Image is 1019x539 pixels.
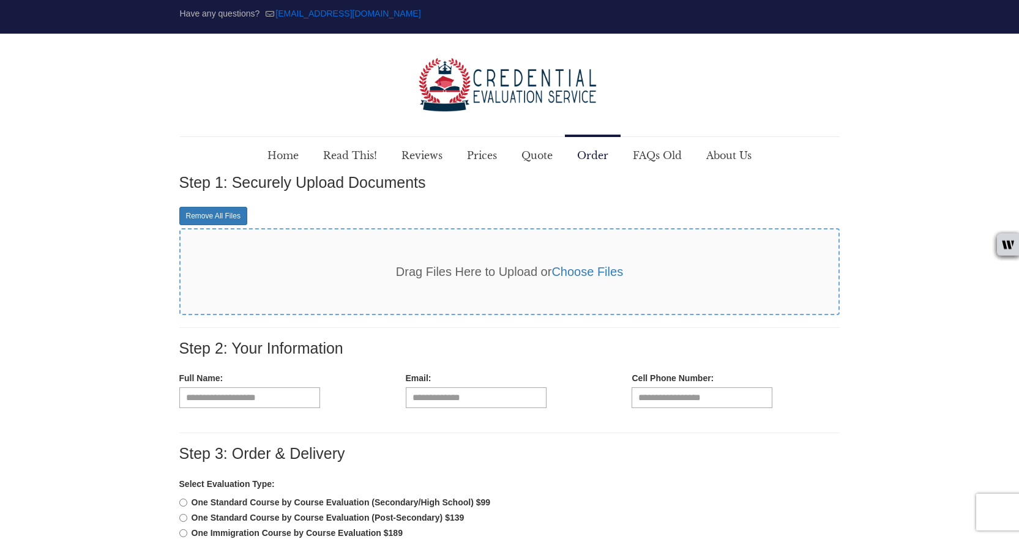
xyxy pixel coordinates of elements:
[418,34,602,136] a: Credential Evaluation Service
[551,265,623,278] a: Choose Files
[179,479,275,489] b: Select Evaluation Type:
[192,528,403,538] b: One Immigration Course by Course Evaluation $189
[179,174,426,191] label: Step 1: Securely Upload Documents
[192,513,465,522] b: One Standard Course by Course Evaluation (Post-Secondary) $139
[179,445,345,463] label: Step 3: Order & Delivery
[779,102,1019,539] iframe: LiveChat chat widget
[694,137,764,174] a: About Us
[255,137,311,174] a: Home
[509,137,565,174] a: Quote
[565,137,621,174] a: Order
[632,372,714,384] label: Cell Phone Number:
[179,514,187,522] input: One Standard Course by Course Evaluation (Post-Secondary) $139
[179,529,187,537] input: One Immigration Course by Course Evaluation $189
[455,137,509,174] a: Prices
[311,137,389,174] a: Read This!
[389,137,455,174] a: Reviews
[179,207,247,225] a: Remove All Files
[255,137,764,174] nav: Main menu
[396,265,623,278] span: Drag Files Here to Upload or
[406,372,431,384] label: Email:
[275,9,420,18] a: mail
[418,58,602,112] img: logo-color
[179,372,223,384] label: Full Name:
[179,499,187,507] input: One Standard Course by Course Evaluation (Secondary/High School) $99
[179,340,343,357] label: Step 2: Your Information
[192,497,491,507] b: One Standard Course by Course Evaluation (Secondary/High School) $99
[621,137,694,174] a: FAQs Old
